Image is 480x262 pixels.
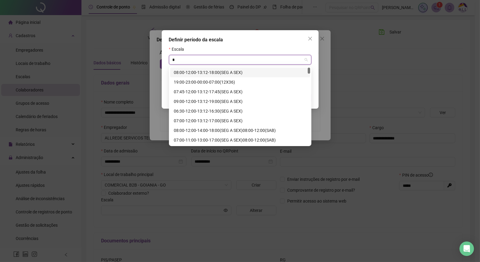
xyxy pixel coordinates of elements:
div: 08:00-12:00-13:12-18:00(SEG A SEX) [174,69,307,76]
div: 19:00-23:00-00:00-07:00(12X36) [174,79,307,85]
div: 06:30-12:00-13:12-16:30(SEG A SEX) [174,108,307,114]
label: Escala [169,46,188,53]
div: 07:00-11:00-13:00-17:00(SEG A SEX)08:00-12:00(SAB) [170,135,310,145]
div: 07:45-12:00-13:12-17:45(SEG A SEX) [174,88,307,95]
div: Definir período da escala [169,36,311,43]
div: 06:30-12:00-13:12-16:30(SEG A SEX) [170,106,310,116]
div: 19:00-23:00-00:00-07:00(12X36) [170,77,310,87]
div: 09:00-12:00-13:12-19:00(SEG A SEX) [174,98,307,105]
div: 08:00-12:00-14:00-18:00(SEG A SEX)08:00-12:00(SAB) [170,126,310,135]
div: 07:00-12:00-13:12-17:00(SEG A SEX) [174,117,307,124]
button: Close [305,34,315,43]
span: close [308,36,313,41]
div: 08:00-12:00-13:12-18:00(SEG A SEX) [170,68,310,77]
div: 07:00-12:00-13:12-17:00(SEG A SEX) [170,116,310,126]
div: 07:45-12:00-13:12-17:45(SEG A SEX) [170,87,310,97]
div: 08:00-12:00-14:00-18:00(SEG A SEX)08:00-12:00(SAB) [174,127,307,134]
div: 09:00-12:00-13:12-19:00(SEG A SEX) [170,97,310,106]
div: 07:00-11:00-13:00-17:00(SEG A SEX)08:00-12:00(SAB) [174,137,307,143]
div: Open Intercom Messenger [459,241,474,256]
